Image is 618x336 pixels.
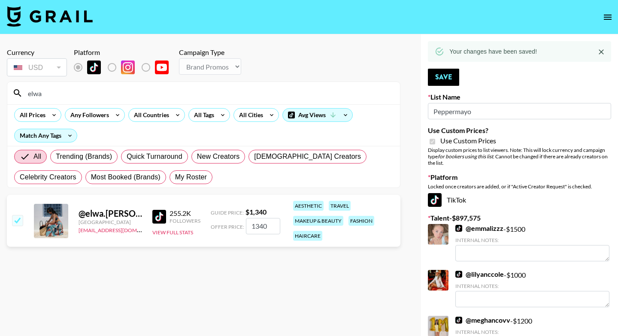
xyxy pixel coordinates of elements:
div: Currency is locked to USD [7,57,67,78]
img: YouTube [155,61,169,74]
div: Your changes have been saved! [449,44,537,59]
span: All [33,151,41,162]
strong: $ 1,340 [245,208,267,216]
img: TikTok [428,193,442,207]
img: TikTok [455,225,462,232]
label: Talent - $ 897,575 [428,214,611,222]
label: Platform [428,173,611,182]
em: for bookers using this list [438,153,493,160]
button: open drawer [599,9,616,26]
div: Currency [7,48,67,57]
span: Offer Price: [211,224,244,230]
div: aesthetic [293,201,324,211]
div: Display custom prices to list viewers. Note: This will lock currency and campaign type . Cannot b... [428,147,611,166]
span: Most Booked (Brands) [91,172,161,182]
img: Instagram [121,61,135,74]
div: travel [329,201,351,211]
div: [GEOGRAPHIC_DATA] [79,219,142,225]
span: Celebrity Creators [20,172,76,182]
span: [DEMOGRAPHIC_DATA] Creators [254,151,361,162]
button: Save [428,69,459,86]
div: List locked to TikTok. [74,58,176,76]
div: USD [9,60,65,75]
div: fashion [348,216,374,226]
span: Guide Price: [211,209,244,216]
div: Avg Views [283,109,352,121]
img: TikTok [455,271,462,278]
label: Use Custom Prices? [428,126,611,135]
div: TikTok [428,193,611,207]
img: Grail Talent [7,6,93,27]
input: 1,340 [246,218,280,234]
button: Close [595,45,608,58]
span: My Roster [175,172,207,182]
button: View Full Stats [152,229,193,236]
span: Use Custom Prices [440,136,496,145]
div: Internal Notes: [455,329,609,335]
a: @lilyanccole [455,270,504,278]
div: All Tags [189,109,216,121]
div: All Prices [15,109,47,121]
a: @emmalizzz [455,224,503,233]
div: haircare [293,231,322,241]
div: 255.2K [170,209,200,218]
div: Match Any Tags [15,129,77,142]
div: makeup & beauty [293,216,343,226]
div: @ elwa.[PERSON_NAME] [79,208,142,219]
div: Any Followers [65,109,111,121]
span: Quick Turnaround [127,151,182,162]
img: TikTok [152,210,166,224]
span: Trending (Brands) [56,151,112,162]
div: Campaign Type [179,48,241,57]
div: Internal Notes: [455,237,609,243]
span: New Creators [197,151,240,162]
div: Followers [170,218,200,224]
div: All Cities [234,109,265,121]
a: [EMAIL_ADDRESS][DOMAIN_NAME] [79,225,165,233]
div: All Countries [129,109,171,121]
img: TikTok [455,317,462,324]
div: Internal Notes: [455,283,609,289]
div: Locked once creators are added, or if "Active Creator Request" is checked. [428,183,611,190]
div: - $ 1500 [455,224,609,261]
a: @meghancovv [455,316,510,324]
div: Platform [74,48,176,57]
div: - $ 1000 [455,270,609,307]
img: TikTok [87,61,101,74]
input: Search by User Name [23,86,395,100]
label: List Name [428,93,611,101]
